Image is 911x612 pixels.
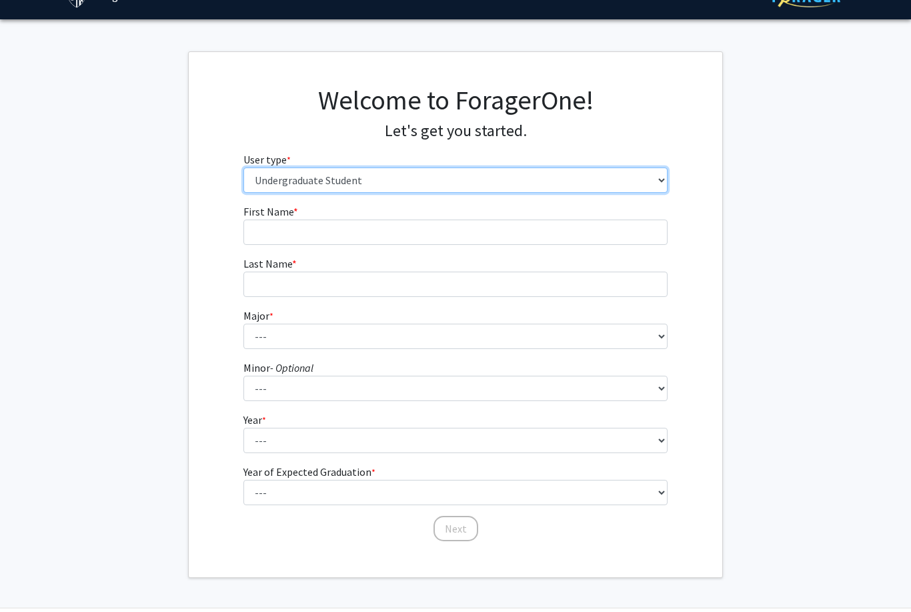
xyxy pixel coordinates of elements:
[243,360,313,376] label: Minor
[270,361,313,374] i: - Optional
[10,552,57,602] iframe: Chat
[433,516,478,541] button: Next
[243,308,273,324] label: Major
[243,464,375,480] label: Year of Expected Graduation
[243,205,293,218] span: First Name
[243,151,291,168] label: User type
[243,412,266,428] label: Year
[243,84,668,116] h1: Welcome to ForagerOne!
[243,257,292,270] span: Last Name
[243,121,668,141] h4: Let's get you started.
